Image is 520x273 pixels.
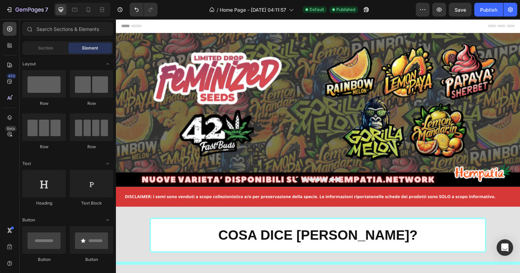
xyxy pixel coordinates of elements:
span: Save [455,7,466,13]
div: Row [22,144,66,150]
div: 450 [7,73,17,79]
span: Layout [22,61,36,67]
span: Published [336,7,355,13]
div: Row [22,100,66,107]
div: Publish [480,6,497,13]
span: Button [22,217,35,223]
div: Text Block [70,200,113,206]
button: Dot [204,162,208,166]
div: Heading [22,200,66,206]
button: Dot [211,162,215,166]
span: Default [310,7,324,13]
span: Text [22,161,31,167]
button: Dot [184,162,188,166]
button: Save [449,3,472,17]
button: Dot [218,162,222,166]
span: Section [38,45,53,51]
img: Alt image [0,179,397,184]
button: Dot [197,162,202,166]
button: Dot [225,162,229,166]
span: Toggle open [102,58,113,69]
button: 7 [3,3,51,17]
div: Undo/Redo [130,3,158,17]
div: Button [70,256,113,263]
span: Toggle open [102,215,113,226]
div: Button [22,256,66,263]
span: Element [82,45,98,51]
span: / [217,6,218,13]
input: Search Sections & Elements [22,22,113,36]
div: Row [70,100,113,107]
span: COSA DICE [PERSON_NAME]? [105,213,308,228]
div: Open Intercom Messenger [497,239,513,256]
iframe: Design area [116,19,520,273]
span: Home Page - [DATE] 04:11:57 [220,6,286,13]
span: Toggle open [102,158,113,169]
div: Row [70,144,113,150]
p: 7 [45,6,48,14]
div: Beta [5,126,17,131]
button: Publish [474,3,503,17]
button: Dot [191,162,195,166]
